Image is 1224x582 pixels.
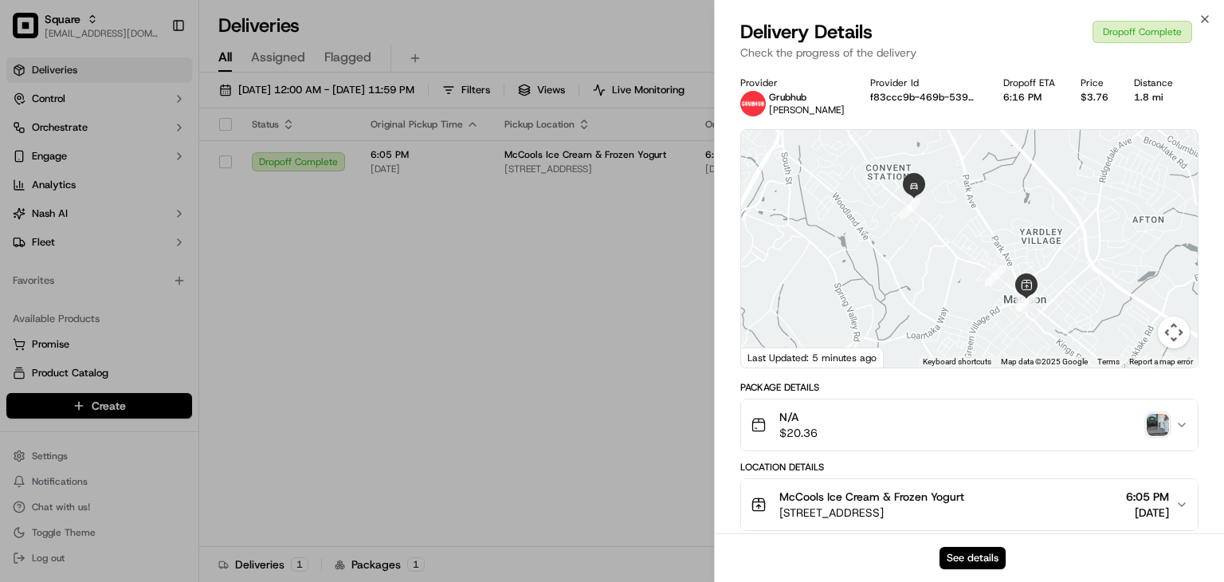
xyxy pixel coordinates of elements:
[769,91,845,104] p: Grubhub
[1081,91,1108,104] div: $3.76
[740,19,873,45] span: Delivery Details
[870,77,978,89] div: Provider Id
[741,479,1198,530] button: McCools Ice Cream & Frozen Yogurt[STREET_ADDRESS]6:05 PM[DATE]
[1017,291,1038,312] div: 1
[1015,289,1036,310] div: 2
[1126,489,1169,505] span: 6:05 PM
[779,489,964,505] span: McCools Ice Cream & Frozen Yogurt
[745,347,798,368] img: Google
[1134,91,1173,104] div: 1.8 mi
[769,104,845,116] span: [PERSON_NAME]
[741,348,884,368] div: Last Updated: 5 minutes ago
[1001,357,1088,366] span: Map data ©2025 Google
[1003,77,1055,89] div: Dropoff ETA
[900,198,920,218] div: 4
[740,381,1198,394] div: Package Details
[1081,77,1108,89] div: Price
[740,461,1198,474] div: Location Details
[779,505,964,521] span: [STREET_ADDRESS]
[779,409,818,425] span: N/A
[779,425,818,441] span: $20.36
[940,547,1006,569] button: See details
[1129,357,1193,366] a: Report a map error
[1126,505,1169,521] span: [DATE]
[745,347,798,368] a: Open this area in Google Maps (opens a new window)
[741,399,1198,450] button: N/A$20.36photo_proof_of_delivery image
[1147,414,1169,436] img: photo_proof_of_delivery image
[740,91,766,116] img: 5e692f75ce7d37001a5d71f1
[1134,77,1173,89] div: Distance
[1158,317,1190,348] button: Map camera controls
[923,356,991,368] button: Keyboard shortcuts
[740,77,845,89] div: Provider
[985,265,1006,286] div: 3
[1097,357,1120,366] a: Terms (opens in new tab)
[740,45,1198,61] p: Check the progress of the delivery
[1003,91,1055,104] div: 6:16 PM
[870,91,978,104] button: f83ccc9b-469b-5399-944e-e1a46dc8c661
